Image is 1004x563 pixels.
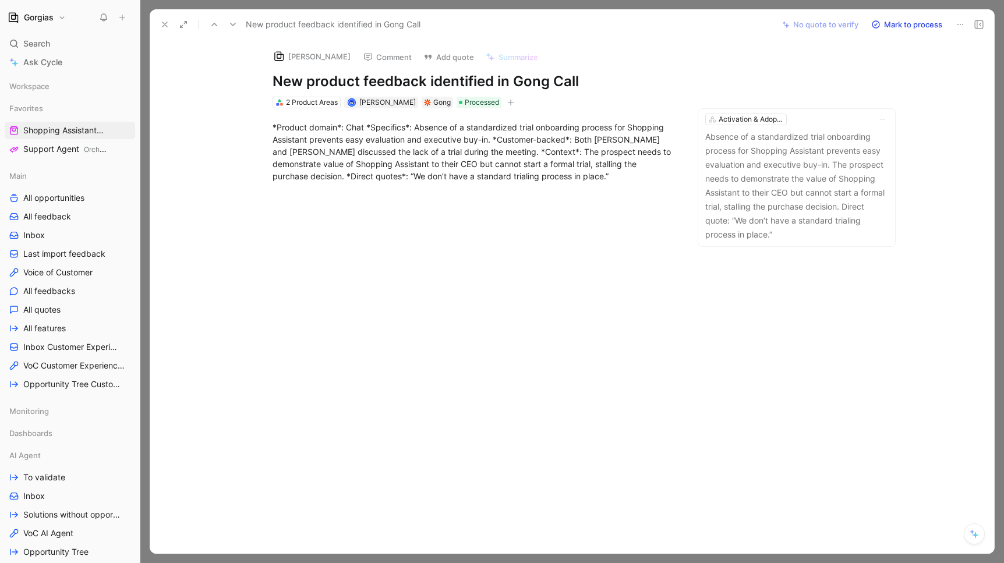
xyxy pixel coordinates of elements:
span: Orchestration [84,145,128,154]
div: Dashboards [5,424,135,445]
div: Activation & Adoption [719,114,784,125]
img: avatar [348,100,355,106]
span: Support Agent [23,143,109,155]
button: Comment [358,49,417,65]
button: GorgiasGorgias [5,9,69,26]
span: Last import feedback [23,248,105,260]
button: Add quote [418,49,479,65]
div: Processed [457,97,501,108]
span: Workspace [9,80,50,92]
a: Inbox [5,487,135,505]
div: Monitoring [5,402,135,423]
span: Processed [465,97,499,108]
p: Absence of a standardized trial onboarding process for Shopping Assistant prevents easy evaluatio... [705,130,888,242]
span: Dashboards [9,427,52,439]
span: Search [23,37,50,51]
img: Gorgias [8,12,19,23]
span: Shopping Assistant [23,125,112,137]
span: All features [23,323,66,334]
a: VoC AI Agent [5,525,135,542]
a: All feedback [5,208,135,225]
button: No quote to verify [777,16,864,33]
span: Summarize [499,52,538,62]
div: *Product domain*: Chat *Specifics*: Absence of a standardized trial onboarding process for Shoppi... [273,121,676,182]
a: Last import feedback [5,245,135,263]
div: Workspace [5,77,135,95]
span: Opportunity Tree Customer Experience [23,378,123,390]
h1: New product feedback identified in Gong Call [273,72,676,91]
div: MainAll opportunitiesAll feedbackInboxLast import feedbackVoice of CustomerAll feedbacksAll quote... [5,167,135,393]
span: Main [9,170,27,182]
span: AI Agent [9,449,41,461]
a: Inbox Customer Experience [5,338,135,356]
span: Favorites [9,102,43,114]
span: Inbox Customer Experience [23,341,120,353]
a: Shopping AssistantOrchestration [5,122,135,139]
button: Mark to process [866,16,948,33]
span: Ask Cycle [23,55,62,69]
span: Monitoring [9,405,49,417]
a: All opportunities [5,189,135,207]
span: VoC AI Agent [23,527,73,539]
a: All quotes [5,301,135,318]
a: To validate [5,469,135,486]
div: Gong [433,97,451,108]
a: Voice of Customer [5,264,135,281]
a: Opportunity Tree Customer Experience [5,376,135,393]
span: All opportunities [23,192,84,204]
a: Solutions without opportunity [5,506,135,523]
div: 2 Product Areas [286,97,338,108]
span: [PERSON_NAME] [359,98,416,107]
div: Dashboards [5,424,135,442]
div: Main [5,167,135,185]
span: Inbox [23,229,45,241]
h1: Gorgias [24,12,54,23]
span: All feedback [23,211,71,222]
div: AI Agent [5,447,135,464]
span: All feedbacks [23,285,75,297]
div: Monitoring [5,402,135,420]
span: Solutions without opportunity [23,509,121,520]
a: Support AgentOrchestration [5,140,135,158]
span: VoC Customer Experience: Customer-Facing Team Support [23,360,125,371]
span: To validate [23,472,65,483]
button: logo[PERSON_NAME] [268,48,356,65]
span: Inbox [23,490,45,502]
a: VoC Customer Experience: Customer-Facing Team Support [5,357,135,374]
div: Favorites [5,100,135,117]
a: Inbox [5,226,135,244]
span: Voice of Customer [23,267,93,278]
a: All feedbacks [5,282,135,300]
span: All quotes [23,304,61,316]
div: Search [5,35,135,52]
span: New product feedback identified in Gong Call [246,17,420,31]
a: All features [5,320,135,337]
button: Summarize [480,49,543,65]
a: Ask Cycle [5,54,135,71]
div: AI AgentTo validateInboxSolutions without opportunityVoC AI AgentOpportunity Tree [5,447,135,561]
a: Opportunity Tree [5,543,135,561]
img: logo [273,51,285,62]
span: Opportunity Tree [23,546,89,558]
